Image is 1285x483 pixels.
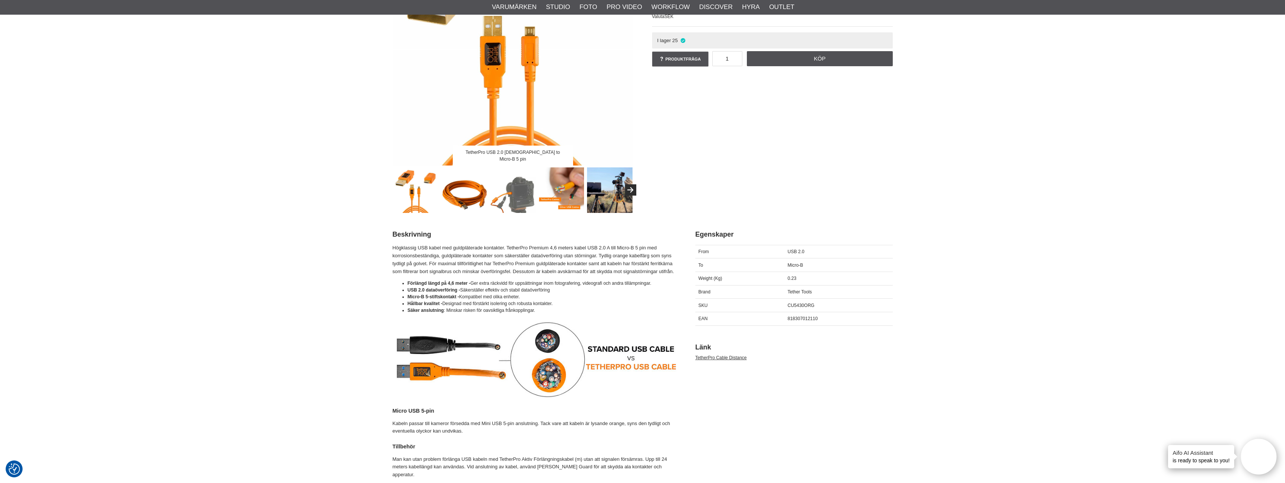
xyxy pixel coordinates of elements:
a: Foto [580,2,597,12]
h2: Länk [695,343,893,352]
li: : Minskar risken för oavsiktliga frånkopplingar. [408,307,677,314]
div: TetherPro USB 2.0 [DEMOGRAPHIC_DATA] to Micro-B 5 pin [453,146,573,166]
a: Outlet [769,2,794,12]
span: Tether Tools [787,289,812,295]
strong: Säker anslutning [408,308,444,313]
h2: Beskrivning [393,230,677,239]
div: is ready to speak to you! [1168,445,1234,468]
p: Kabeln passar till kameror försedda med Mini USB 5-pin anslutning. Tack vare att kabeln är lysand... [393,420,677,436]
span: SKU [698,303,708,308]
p: Man kan utan problem förlänga USB kabeln med TetherPro Aktiv Förlängningskabel (m) utan att signa... [393,456,677,479]
img: Tether Pro [539,167,584,213]
span: 25 [672,38,678,43]
h4: Tillbehör [393,443,677,450]
span: Brand [698,289,710,295]
a: Varumärken [492,2,537,12]
span: Valuta [652,14,664,19]
i: I lager [680,38,686,43]
img: Revisit consent button [9,463,20,475]
li: Kompatibel med olika enheter. [408,293,677,300]
a: Workflow [651,2,690,12]
span: CU5430ORG [787,303,814,308]
a: TetherPro Cable Distance [695,355,747,360]
a: Discover [699,2,733,12]
span: From [698,249,709,254]
span: USB 2.0 [787,249,804,254]
h2: Egenskaper [695,230,893,239]
span: I lager [657,38,671,43]
img: TetherPro USB 2.0 Male to Micro-B 5 pin [490,167,536,213]
span: Micro-B [787,263,803,268]
button: Samtyckesinställningar [9,462,20,476]
p: Högklassig USB kabel med guldpläterade kontakter. TetherPro Premium 4,6 meters kabel USB 2.0 A ti... [393,244,677,275]
img: Längd 4.6m [441,167,487,213]
span: SEK [664,14,674,19]
button: Next [625,184,636,196]
span: 818307012110 [787,316,818,321]
h4: Micro USB 5-pin [393,407,677,415]
span: Weight (Kg) [698,276,722,281]
li: Ger extra räckvidd för uppsättningar inom fotografering, videografi och andra tillämpningar. [408,280,677,287]
strong: Micro-B 5-stiftskontakt - [408,294,459,299]
span: EAN [698,316,708,321]
strong: Hållbar kvalitet - [408,301,443,306]
span: To [698,263,703,268]
span: 0.23 [787,276,796,281]
li: Designad med förstärkt isolering och robusta kontakter. [408,300,677,307]
img: Standard USB Cable vs TetherPro Cables [393,322,677,398]
strong: Förlängd längd på 4,6 meter - [408,281,470,286]
a: Köp [747,51,893,66]
a: Pro Video [607,2,642,12]
li: Säkerställer effektiv och stabil dataöverföring [408,287,677,293]
strong: USB 2.0 dataöverföring - [408,287,460,293]
a: Studio [546,2,570,12]
h4: Aifo AI Assistant [1173,449,1230,457]
a: Produktfråga [652,52,708,67]
a: Hyra [742,2,760,12]
img: TetherPro USB 2.0 Male to Micro-B 5 pin [393,167,438,213]
img: Tether Pro [587,167,633,213]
